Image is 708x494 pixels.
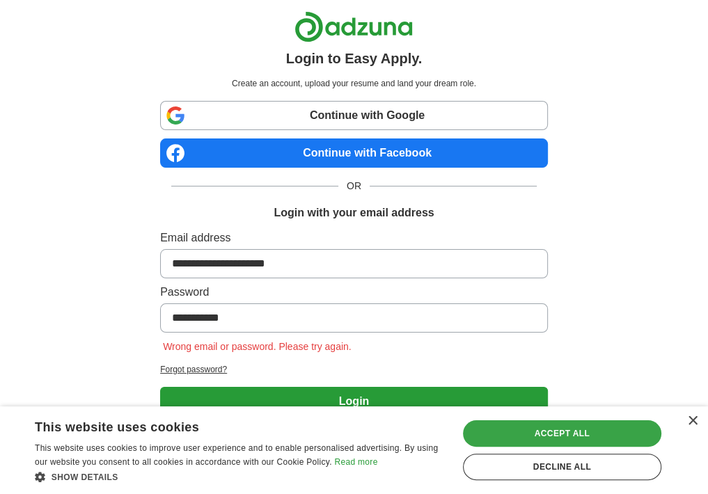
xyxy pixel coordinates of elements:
span: This website uses cookies to improve user experience and to enable personalised advertising. By u... [35,443,438,467]
a: Continue with Google [160,101,548,130]
div: Show details [35,470,446,484]
a: Continue with Facebook [160,138,548,168]
h1: Login to Easy Apply. [286,48,423,69]
a: Forgot password? [160,363,548,376]
button: Login [160,387,548,416]
h1: Login with your email address [274,205,434,221]
span: Show details [52,472,118,482]
div: Close [687,416,698,427]
p: Create an account, upload your resume and land your dream role. [163,77,545,90]
span: Wrong email or password. Please try again. [160,341,354,352]
a: Read more, opens a new window [334,457,377,467]
div: Accept all [463,420,661,447]
div: Decline all [463,454,661,480]
span: OR [338,179,370,193]
div: This website uses cookies [35,415,411,436]
label: Password [160,284,548,301]
label: Email address [160,230,548,246]
img: Adzuna logo [294,11,413,42]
